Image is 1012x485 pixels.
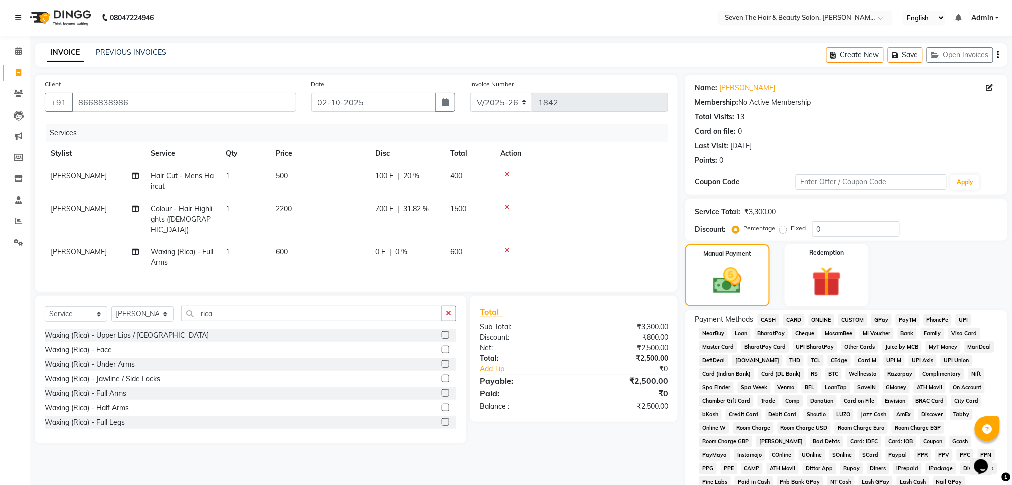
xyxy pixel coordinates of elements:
span: MyT Money [926,341,961,353]
span: UPI Axis [909,355,937,366]
span: Donation [807,395,837,407]
span: 0 % [395,247,407,257]
span: BharatPay Card [741,341,789,353]
span: Family [921,328,944,339]
div: Waxing (Rica) - Face [45,345,112,355]
span: On Account [950,382,985,393]
div: Membership: [695,97,739,108]
span: Bad Debts [810,436,844,447]
span: Cheque [792,328,818,339]
span: 600 [276,247,288,256]
span: ONLINE [809,314,835,326]
th: Action [494,142,668,165]
button: +91 [45,93,73,112]
span: Room Charge EGP [892,422,944,434]
span: Spa Finder [699,382,734,393]
th: Price [270,142,369,165]
div: Discount: [695,224,726,235]
div: Service Total: [695,207,741,217]
input: Search or Scan [181,306,442,321]
div: ₹3,300.00 [745,207,776,217]
div: Waxing (Rica) - Upper Lips / [GEOGRAPHIC_DATA] [45,330,209,341]
label: Percentage [744,224,776,233]
span: 400 [450,171,462,180]
label: Manual Payment [703,249,751,258]
div: Total Visits: [695,112,735,122]
label: Fixed [791,224,806,233]
span: [PERSON_NAME] [51,204,107,213]
span: UPI Union [941,355,972,366]
button: Create New [826,47,884,63]
span: RS [808,368,822,380]
span: Complimentary [920,368,965,380]
div: Card on file: [695,126,736,137]
label: Redemption [809,248,844,257]
div: ₹2,500.00 [574,375,675,387]
img: _gift.svg [803,263,851,300]
div: Services [46,124,675,142]
div: ₹2,500.00 [574,401,675,412]
span: [PERSON_NAME] [756,436,806,447]
span: MariDeal [965,341,995,353]
span: BTC [825,368,842,380]
span: UPI BharatPay [793,341,838,353]
div: Waxing (Rica) - Under Arms [45,359,135,370]
span: PPG [699,463,717,474]
span: Loan [732,328,751,339]
span: Diners [867,463,890,474]
span: | [389,247,391,257]
div: Total: [473,353,574,364]
span: City Card [951,395,982,407]
label: Date [311,80,325,89]
span: Rupay [840,463,863,474]
div: 13 [737,112,745,122]
a: Add Tip [473,364,591,374]
span: 0 F [375,247,385,257]
span: 700 F [375,204,393,214]
span: PayTM [896,314,920,326]
button: Save [888,47,923,63]
div: Payable: [473,375,574,387]
span: Discover [918,409,946,420]
div: Discount: [473,332,574,343]
span: Hair Cut - Mens Haircut [151,171,214,191]
span: Admin [971,13,993,23]
span: Card: IOB [885,436,916,447]
span: 1 [226,204,230,213]
a: INVOICE [47,44,84,62]
span: SaveIN [854,382,879,393]
span: BFL [802,382,818,393]
span: MosamBee [822,328,856,339]
span: Coupon [920,436,946,447]
span: PPR [914,449,931,461]
span: Debit Card [766,409,800,420]
span: 2200 [276,204,292,213]
span: Card (DL Bank) [758,368,804,380]
span: Total [480,307,503,317]
span: Instamojo [734,449,765,461]
span: COnline [769,449,795,461]
th: Qty [220,142,270,165]
th: Total [444,142,494,165]
span: 1 [226,247,230,256]
label: Client [45,80,61,89]
span: Room Charge GBP [699,436,752,447]
span: District App [960,463,997,474]
span: PayMaya [699,449,730,461]
span: Room Charge [733,422,774,434]
span: Paypal [886,449,911,461]
a: PREVIOUS INVOICES [96,48,166,57]
span: LUZO [833,409,854,420]
div: Waxing (Rica) - Half Arms [45,403,129,413]
span: PPV [935,449,953,461]
span: Other Cards [841,341,878,353]
span: [PERSON_NAME] [51,247,107,256]
span: CARD [783,314,805,326]
span: Spa Week [738,382,771,393]
span: SOnline [829,449,855,461]
span: 600 [450,247,462,256]
span: Trade [758,395,779,407]
span: Waxing (Rica) - Full Arms [151,247,213,267]
div: ₹800.00 [574,332,675,343]
span: 1 [226,171,230,180]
